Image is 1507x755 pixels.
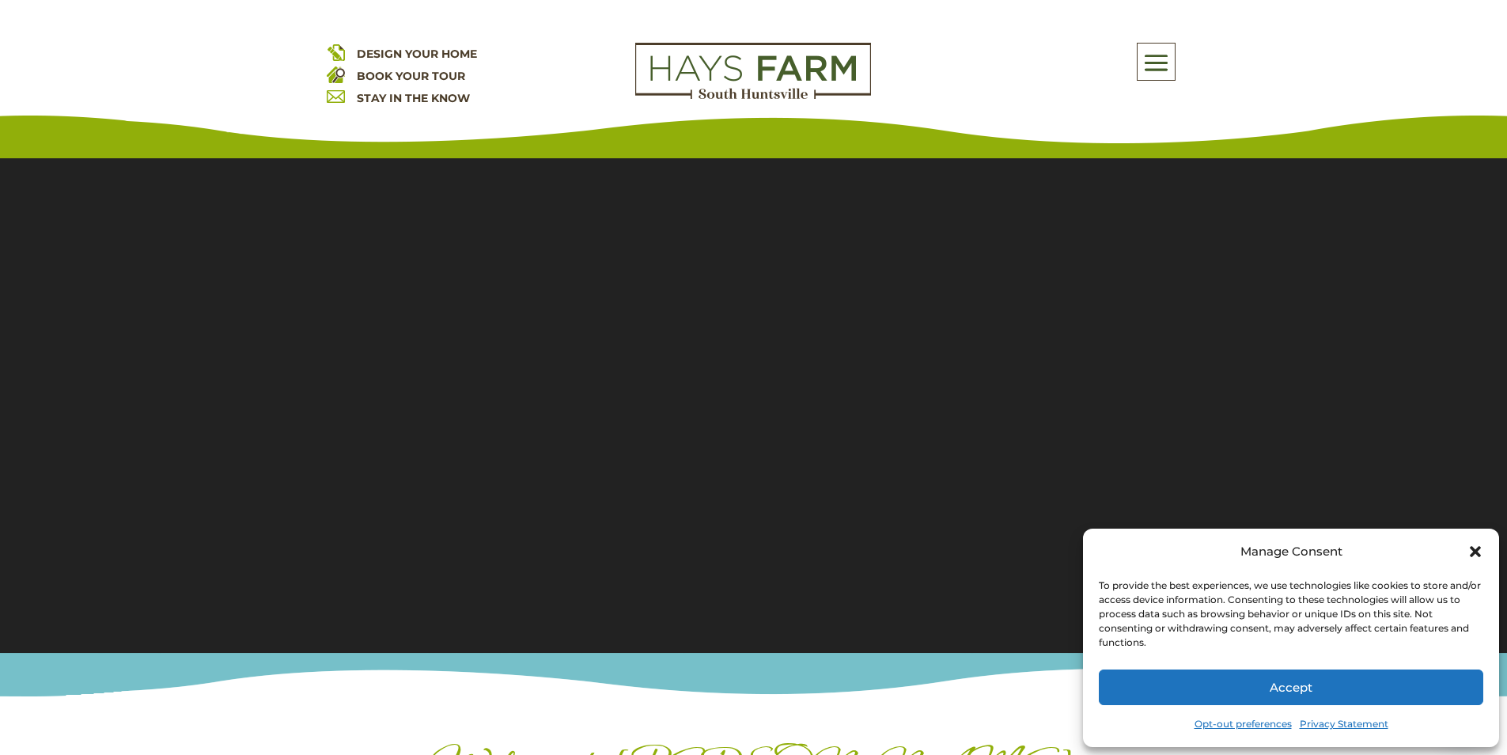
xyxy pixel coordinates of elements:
a: STAY IN THE KNOW [357,91,470,105]
button: Accept [1099,670,1483,705]
a: BOOK YOUR TOUR [357,69,465,83]
a: Privacy Statement [1300,713,1388,735]
a: hays farm homes huntsville development [635,89,871,103]
a: Opt-out preferences [1195,713,1292,735]
div: Close dialog [1467,544,1483,560]
div: To provide the best experiences, we use technologies like cookies to store and/or access device i... [1099,579,1482,650]
img: book your home tour [327,65,345,83]
div: Manage Consent [1240,541,1342,563]
img: Logo [635,43,871,100]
